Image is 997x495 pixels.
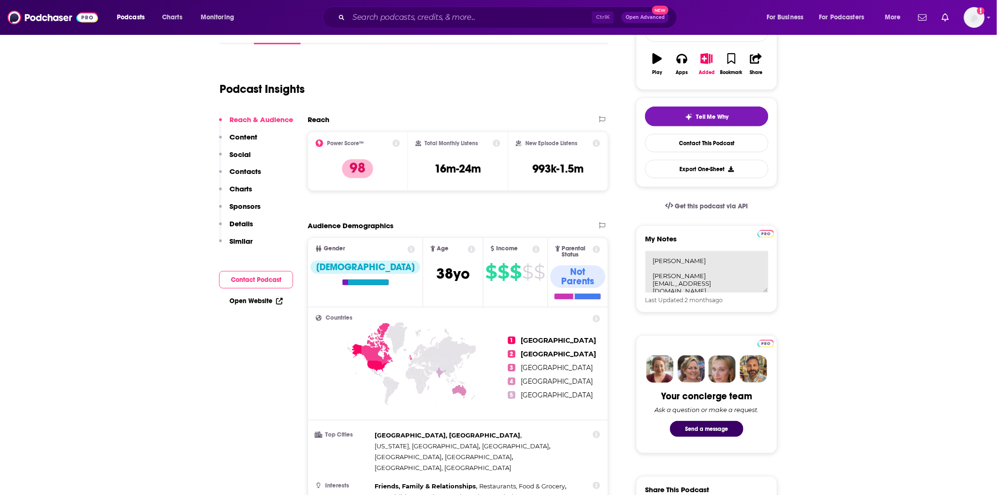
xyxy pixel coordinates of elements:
span: Restaurants, Food & Grocery [480,482,565,490]
button: Reach & Audience [219,115,293,132]
div: Your concierge team [662,390,752,402]
span: [US_STATE], [GEOGRAPHIC_DATA] [375,442,479,450]
button: Bookmark [719,47,744,81]
span: Podcasts [117,11,145,24]
img: tell me why sparkle [685,113,693,121]
span: Tell Me Why [696,113,729,121]
img: Jules Profile [709,355,736,383]
span: Countries [326,315,352,321]
span: , [375,481,477,492]
h3: 16m-24m [434,162,481,176]
img: Barbara Profile [678,355,705,383]
span: [GEOGRAPHIC_DATA] [445,453,512,461]
img: Sydney Profile [646,355,674,383]
span: Open Advanced [626,15,665,20]
h3: 993k-1.5m [532,162,584,176]
span: Get this podcast via API [675,202,748,210]
a: Pro website [758,338,774,347]
a: Charts [156,10,188,25]
p: Sponsors [229,202,261,211]
span: [GEOGRAPHIC_DATA] [521,363,593,372]
button: Contact Podcast [219,271,293,289]
span: $ [523,264,533,280]
input: Search podcasts, credits, & more... [349,10,592,25]
textarea: [PERSON_NAME] [PERSON_NAME][EMAIL_ADDRESS][DOMAIN_NAME] [645,251,768,293]
span: Charts [162,11,182,24]
div: Bookmark [720,70,743,75]
span: 2 months [685,297,712,304]
div: Search podcasts, credits, & more... [332,7,686,28]
div: Share [750,70,762,75]
button: Share [744,47,768,81]
span: 2 [508,350,515,358]
button: Play [645,47,670,81]
button: open menu [813,10,878,25]
button: Send a message [670,421,744,437]
span: [GEOGRAPHIC_DATA] [482,442,549,450]
a: Pro website [758,229,774,238]
p: Details [229,219,253,228]
span: New [652,6,669,15]
h2: Reach [308,115,329,124]
h3: Share This Podcast [645,485,709,494]
div: Play [653,70,662,75]
span: [GEOGRAPHIC_DATA], [GEOGRAPHIC_DATA] [375,464,511,471]
a: Show notifications dropdown [938,9,953,25]
img: User Profile [964,7,985,28]
span: $ [498,264,509,280]
button: Sponsors [219,202,261,219]
h2: Total Monthly Listens [425,140,478,147]
h1: Podcast Insights [220,82,305,96]
p: 98 [342,159,373,178]
button: open menu [760,10,816,25]
span: 38 yo [436,264,470,283]
span: 3 [508,364,515,371]
button: Added [695,47,719,81]
h2: Power Score™ [327,140,364,147]
button: Apps [670,47,694,81]
h3: Interests [316,483,371,489]
span: [GEOGRAPHIC_DATA] [521,336,597,345]
span: [GEOGRAPHIC_DATA], [GEOGRAPHIC_DATA] [375,431,520,439]
span: Logged in as hmill [964,7,985,28]
button: tell me why sparkleTell Me Why [645,107,768,126]
span: For Business [767,11,804,24]
span: , [375,441,480,452]
p: Charts [229,184,252,193]
span: [GEOGRAPHIC_DATA] [375,453,441,461]
p: Similar [229,237,253,246]
p: Content [229,132,257,141]
span: , [445,452,514,462]
span: More [885,11,901,24]
span: $ [510,264,522,280]
h2: Audience Demographics [308,221,393,230]
div: Not Parents [550,265,605,288]
button: Similar [219,237,253,254]
p: Contacts [229,167,261,176]
span: Gender [324,246,345,252]
a: Open Website [229,297,283,305]
span: Last Updated: ago [645,297,723,304]
h3: Top Cities [316,432,371,438]
span: [GEOGRAPHIC_DATA] [521,350,597,358]
button: Contacts [219,167,261,184]
span: Income [496,246,518,252]
span: Monitoring [201,11,234,24]
button: open menu [878,10,913,25]
div: Added [699,70,715,75]
a: Show notifications dropdown [915,9,931,25]
button: Details [219,219,253,237]
span: $ [534,264,545,280]
label: My Notes [645,234,768,251]
span: Ctrl K [592,11,614,24]
a: Get this podcast via API [658,195,756,218]
span: Parental Status [562,246,591,258]
button: Show profile menu [964,7,985,28]
button: open menu [194,10,246,25]
span: 1 [508,337,515,344]
button: Content [219,132,257,150]
span: , [375,452,443,462]
button: Export One-Sheet [645,160,768,178]
span: 5 [508,391,515,399]
span: , [375,430,522,441]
